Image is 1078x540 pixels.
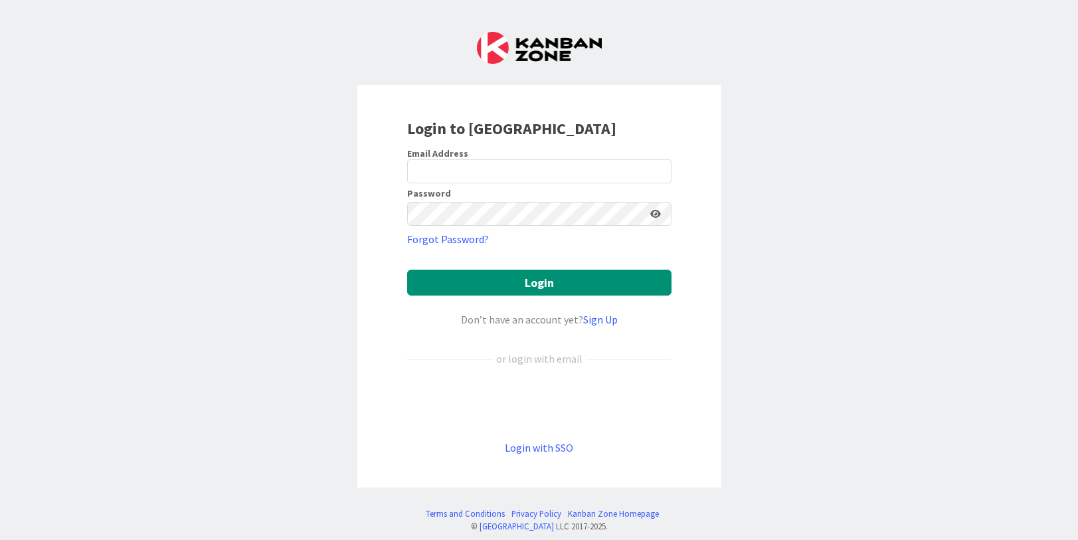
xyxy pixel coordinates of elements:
[401,389,678,418] iframe: Sign in with Google Button
[407,231,489,247] a: Forgot Password?
[407,147,468,159] label: Email Address
[505,441,573,454] a: Login with SSO
[407,270,672,296] button: Login
[493,351,586,367] div: or login with email
[407,189,451,198] label: Password
[426,507,505,520] a: Terms and Conditions
[511,507,561,520] a: Privacy Policy
[568,507,659,520] a: Kanban Zone Homepage
[419,520,659,533] div: © LLC 2017- 2025 .
[583,313,618,326] a: Sign Up
[407,118,616,139] b: Login to [GEOGRAPHIC_DATA]
[407,312,672,327] div: Don’t have an account yet?
[477,32,602,64] img: Kanban Zone
[480,521,554,531] a: [GEOGRAPHIC_DATA]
